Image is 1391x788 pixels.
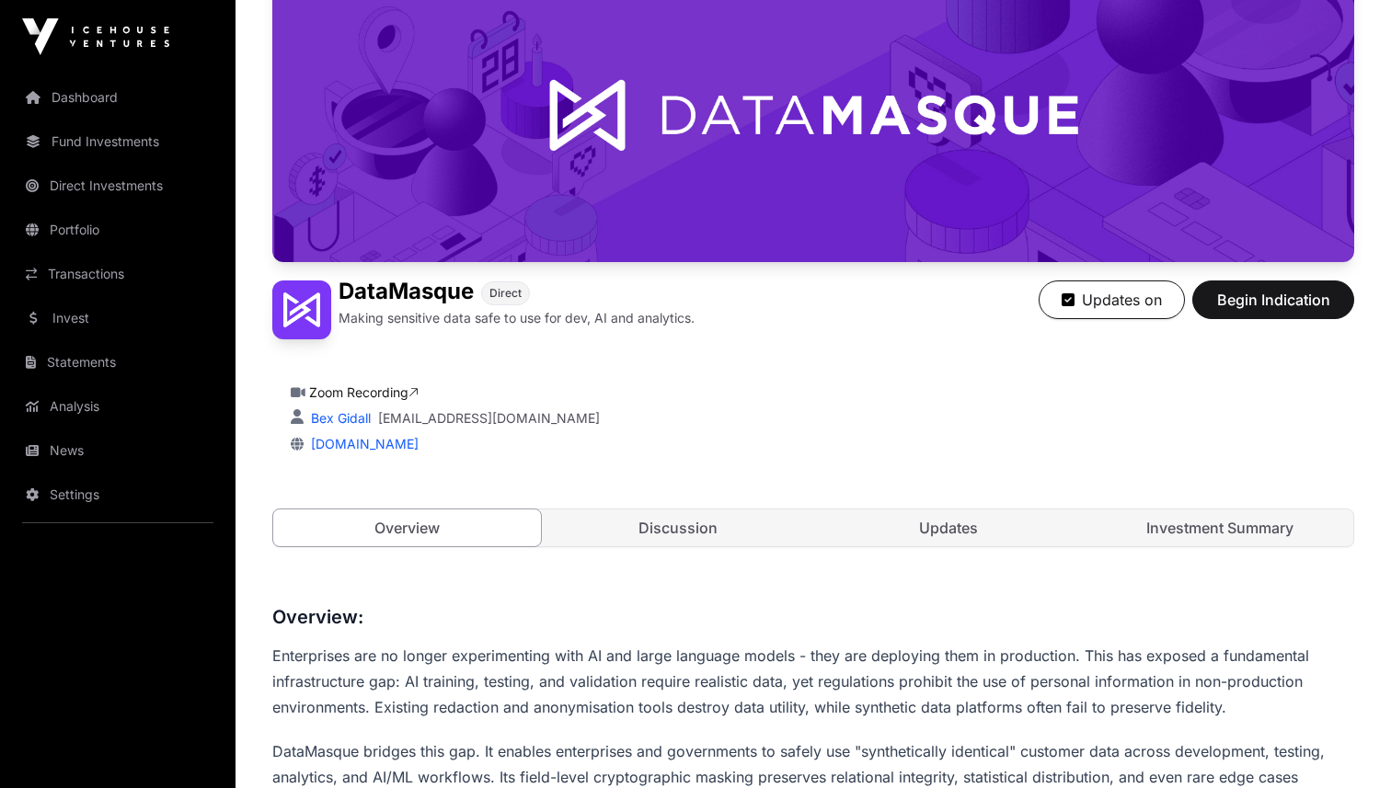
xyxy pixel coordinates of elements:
[1215,289,1331,311] span: Begin Indication
[1039,280,1185,319] button: Updates on
[15,430,221,471] a: News
[489,286,522,301] span: Direct
[1192,299,1354,317] a: Begin Indication
[272,643,1354,720] p: Enterprises are no longer experimenting with AI and large language models - they are deploying th...
[22,18,169,55] img: Icehouse Ventures Logo
[15,474,221,515] a: Settings
[15,386,221,427] a: Analysis
[304,436,419,451] a: [DOMAIN_NAME]
[378,409,600,428] a: [EMAIL_ADDRESS][DOMAIN_NAME]
[15,254,221,294] a: Transactions
[309,384,419,400] a: Zoom Recording
[15,121,221,162] a: Fund Investments
[15,298,221,338] a: Invest
[1299,700,1391,788] iframe: Chat Widget
[815,509,1083,546] a: Updates
[15,342,221,383] a: Statements
[339,309,695,327] p: Making sensitive data safe to use for dev, AI and analytics.
[15,166,221,206] a: Direct Investments
[15,77,221,118] a: Dashboard
[307,410,371,426] a: Bex Gidall
[545,509,812,546] a: Discussion
[15,210,221,250] a: Portfolio
[272,602,1354,632] h3: Overview:
[272,508,542,547] a: Overview
[1086,509,1354,546] a: Investment Summary
[272,280,331,339] img: DataMasque
[273,509,1353,546] nav: Tabs
[339,280,474,305] h1: DataMasque
[1192,280,1354,319] button: Begin Indication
